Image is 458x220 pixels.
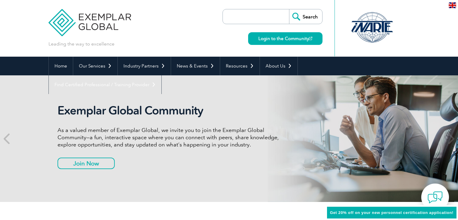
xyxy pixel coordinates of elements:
[118,57,171,75] a: Industry Partners
[220,57,260,75] a: Resources
[58,104,283,118] h2: Exemplar Global Community
[309,37,312,40] img: open_square.png
[330,210,453,215] span: Get 20% off on your new personnel certification application!
[73,57,117,75] a: Our Services
[49,57,73,75] a: Home
[428,190,443,205] img: contact-chat.png
[449,2,456,8] img: en
[171,57,220,75] a: News & Events
[248,32,322,45] a: Login to the Community
[58,158,115,169] a: Join Now
[58,127,283,148] p: As a valued member of Exemplar Global, we invite you to join the Exemplar Global Community—a fun,...
[49,75,161,94] a: Find Certified Professional / Training Provider
[48,41,114,47] p: Leading the way to excellence
[289,9,322,24] input: Search
[260,57,298,75] a: About Us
